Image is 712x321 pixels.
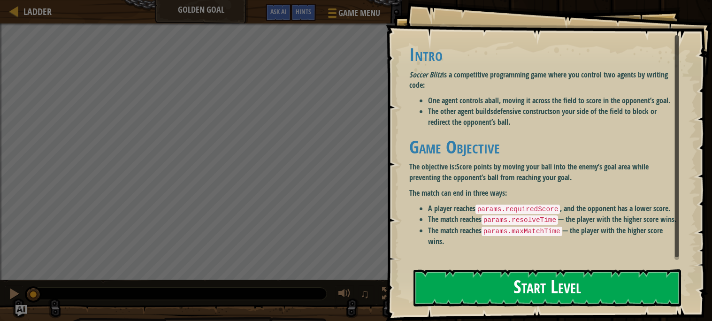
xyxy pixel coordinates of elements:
[15,305,27,316] button: Ask AI
[409,161,679,183] p: The objective is:
[360,287,370,301] span: ♫
[413,269,681,306] button: Start Level
[321,4,386,26] button: Game Menu
[493,106,552,116] strong: defensive constructs
[409,137,679,157] h1: Game Objective
[270,7,286,16] span: Ask AI
[475,205,560,214] code: params.requiredScore
[428,214,679,225] li: The match reaches — the player with the higher score wins.
[19,5,52,18] a: Ladder
[428,225,679,247] li: The match reaches — the player with the higher score wins.
[409,188,679,199] p: The match can end in three ways:
[409,45,679,64] h1: Intro
[409,161,649,183] strong: Score points by moving your ball into the enemy’s goal area while preventing the opponent’s ball ...
[296,7,311,16] span: Hints
[359,285,375,305] button: ♫
[488,95,499,106] strong: ball
[409,69,679,91] p: is a competitive programming game where you control two agents by writing code:
[482,227,562,236] code: params.maxMatchTime
[266,4,291,21] button: Ask AI
[338,7,380,19] span: Game Menu
[428,95,679,106] li: One agent controls a , moving it across the field to score in the opponent’s goal.
[23,5,52,18] span: Ladder
[482,215,558,225] code: params.resolveTime
[5,285,23,305] button: Ctrl + P: Pause
[428,106,679,128] li: The other agent builds on your side of the field to block or redirect the opponent’s ball.
[428,203,679,214] li: A player reaches , and the opponent has a lower score.
[409,69,442,80] em: Soccer Blitz
[335,285,354,305] button: Adjust volume
[379,285,398,305] button: Toggle fullscreen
